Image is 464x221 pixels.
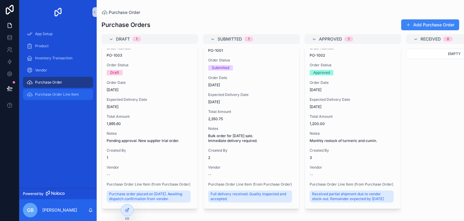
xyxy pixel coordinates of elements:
span: 1 [107,155,193,160]
span: [DATE] [107,104,193,109]
span: Vendor [107,165,193,170]
span: Inventory Transaction [35,56,72,61]
span: Received [420,36,441,42]
span: -- [310,172,313,177]
div: Submitted [212,65,229,71]
span: [DATE] [310,104,396,109]
div: 0 [447,37,449,41]
span: Purchase order placed on [DATE]. Awaiting dispatch confirmation from vendor. [109,192,188,201]
span: Notes [310,131,396,136]
span: Full delivery received. Quality inspected and accepted. [211,192,290,201]
span: Notes [107,131,193,136]
span: 3 [310,155,396,160]
span: [DATE] [107,87,193,92]
div: 1 [348,37,350,41]
span: Monthly restock of turmeric and cumin. [310,138,396,143]
span: Created By [310,148,396,153]
span: -- [208,172,212,177]
span: Notes [208,126,295,131]
span: Purchase Order Line Item (from Purchase Order) [208,182,295,187]
span: Order Status [310,63,396,68]
span: 2,350.75 [208,117,295,121]
span: Powered by [23,191,43,196]
span: Product [35,44,49,48]
span: Order Status [107,63,193,68]
span: Total Amount [208,109,295,114]
span: Vendor [208,165,295,170]
span: Vendor [35,68,47,73]
span: [DATE] [208,83,295,87]
a: Received partial shipment due to vendor stock-out. Remainder expected by [DATE]. [310,190,394,203]
a: App Setup [23,28,93,39]
span: Purchase Order Line Item [35,92,79,97]
span: Expected Delivery Date [208,92,295,97]
span: Order Date [208,75,295,80]
span: Submitted [217,36,242,42]
span: Order Date [107,80,193,85]
a: Order NumberPO-1002Order StatusApprovedOrder Date[DATE]Expected Delivery Date[DATE]Total Amount1,... [304,41,401,209]
span: Purchase Order [109,9,140,15]
div: Approved [313,70,330,75]
span: -- [107,172,110,177]
span: App Setup [35,31,53,36]
span: Purchase Order Line Item (from Purchase Order) [107,182,193,187]
h1: Purchase Orders [101,21,150,29]
a: Full delivery received. Quality inspected and accepted. [208,190,292,203]
span: Purchase Order [35,80,62,85]
span: Bulk order for [DATE] sale. Immediate delivery required. [208,134,295,143]
span: Total Amount [107,114,193,119]
span: Order Date [310,80,396,85]
span: 1,895.60 [107,121,193,126]
a: Order NumberPO-1003Order StatusDraftOrder Date[DATE]Expected Delivery Date[DATE]Total Amount1,895... [101,41,198,209]
span: [DATE] [310,87,396,92]
span: PO-1001 [208,48,295,53]
span: Order Status [208,58,295,63]
span: [DATE] [208,100,295,104]
div: 1 [136,37,137,41]
span: Received partial shipment due to vendor stock-out. Remainder expected by [DATE]. [312,192,391,201]
span: Draft [116,36,130,42]
span: Expected Delivery Date [107,97,193,102]
a: Purchase order placed on [DATE]. Awaiting dispatch confirmation from vendor. [107,190,191,203]
a: Powered by [19,188,97,199]
a: Purchase Order Line Item [23,89,93,100]
p: [PERSON_NAME] [42,207,77,213]
button: Add Purchase Order [401,19,459,30]
a: Purchase Order [23,77,93,88]
a: Inventory Transaction [23,53,93,64]
div: scrollable content [19,24,97,108]
span: Total Amount [310,114,396,119]
a: Product [23,41,93,51]
span: Created By [208,148,295,153]
span: 2 [208,155,295,160]
span: Expected Delivery Date [310,97,396,102]
span: Created By [107,148,193,153]
span: GB [27,206,34,214]
img: App logo [53,7,63,17]
span: PO-1003 [107,53,193,58]
a: Vendor [23,65,93,76]
span: Pending approval. New supplier trial order. [107,138,193,143]
div: Draft [110,70,119,75]
span: 1,200.00 [310,121,396,126]
a: Purchase Order [101,9,140,15]
a: Order NumberPO-1001Order StatusSubmittedOrder Date[DATE]Expected Delivery Date[DATE]Total Amount2... [203,36,300,209]
span: Empty [448,51,461,56]
span: Approved [319,36,342,42]
div: 1 [248,37,250,41]
span: Purchase Order Line Item (from Purchase Order) [310,182,396,187]
span: Vendor [310,165,396,170]
span: PO-1002 [310,53,396,58]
